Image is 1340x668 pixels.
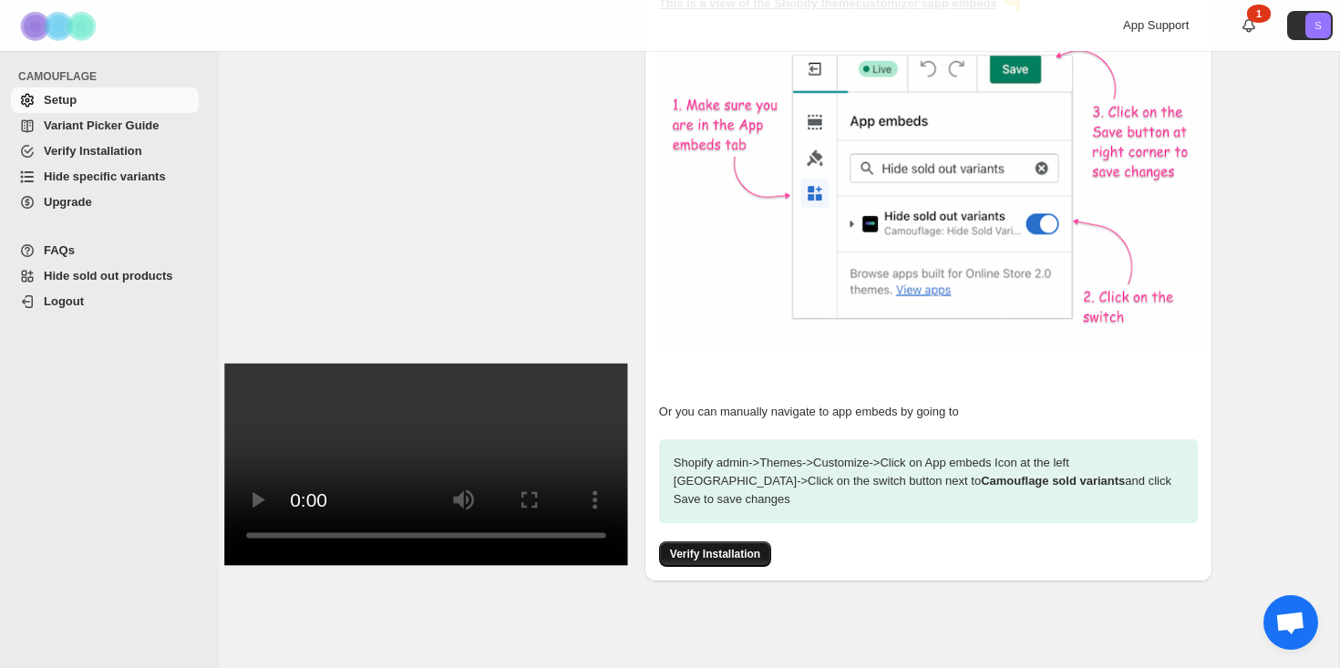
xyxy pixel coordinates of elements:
a: Setup [11,87,199,113]
a: 1 [1240,16,1258,35]
span: Setup [44,93,77,107]
a: Verify Installation [11,139,199,164]
span: Hide specific variants [44,170,166,183]
span: Verify Installation [670,547,760,561]
span: CAMOUFLAGE [18,69,206,84]
video: Enable Camouflage in theme app embeds [224,364,628,565]
img: camouflage-enable [659,27,1206,346]
span: Hide sold out products [44,269,173,283]
a: FAQs [11,238,199,263]
div: 1 [1247,5,1271,23]
a: Upgrade [11,190,199,215]
img: Camouflage [15,1,106,51]
a: Logout [11,289,199,314]
span: Upgrade [44,195,92,209]
span: Avatar with initials S [1305,13,1331,38]
a: Variant Picker Guide [11,113,199,139]
p: Shopify admin -> Themes -> Customize -> Click on App embeds Icon at the left [GEOGRAPHIC_DATA] ->... [659,439,1198,523]
a: Verify Installation [659,547,771,560]
a: Åpne chat [1263,595,1318,650]
span: Verify Installation [44,144,142,158]
strong: Camouflage sold variants [981,474,1125,488]
span: Logout [44,294,84,308]
a: Hide sold out products [11,263,199,289]
button: Avatar with initials S [1287,11,1333,40]
span: App Support [1123,18,1189,32]
text: S [1314,20,1321,31]
span: Variant Picker Guide [44,118,159,132]
a: Hide specific variants [11,164,199,190]
span: FAQs [44,243,75,257]
p: Or you can manually navigate to app embeds by going to [659,403,1198,421]
button: Verify Installation [659,541,771,567]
